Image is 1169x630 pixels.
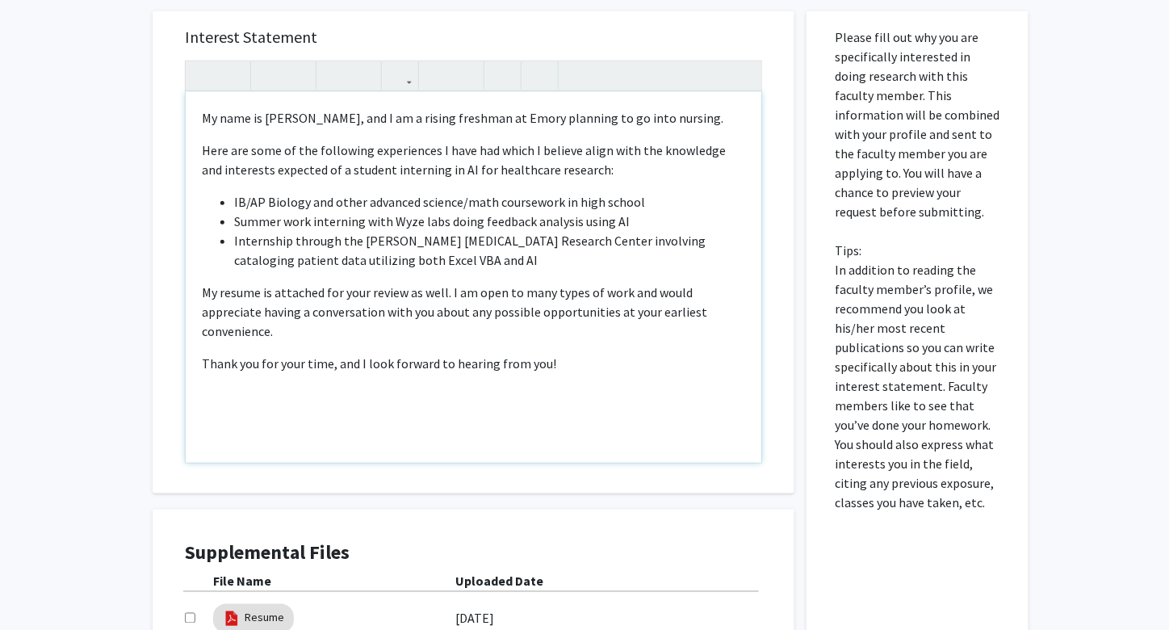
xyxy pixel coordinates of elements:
li: Internship through the [PERSON_NAME] [MEDICAL_DATA] Research Center involving cataloging patient ... [234,231,745,270]
li: Summer work interning with Wyze labs doing feedback analysis using AI [234,212,745,231]
button: Strong (Ctrl + B) [255,61,283,90]
button: Fullscreen [729,61,757,90]
b: File Name [213,573,271,590]
iframe: Chat [12,557,69,618]
p: Here are some of the following experiences I have had which I believe align with the knowledge an... [202,141,745,179]
button: Remove format [488,61,517,90]
button: Undo (Ctrl + Z) [190,61,218,90]
h4: Supplemental Files [185,542,762,565]
button: Insert horizontal rule [526,61,554,90]
p: My resume is attached for your review as well. I am open to many types of work and would apprecia... [202,283,745,341]
img: pdf_icon.png [223,610,241,628]
p: Thank you for your time, and I look forward to hearing from you! [202,354,745,373]
p: Please fill out why you are specifically interested in doing research with this faculty member. T... [835,27,1000,512]
b: Uploaded Date [455,573,543,590]
button: Superscript [321,61,349,90]
button: Emphasis (Ctrl + I) [283,61,312,90]
a: Resume [245,610,284,627]
p: My name is [PERSON_NAME], and I am a rising freshman at Emory planning to go into nursing. [202,108,745,128]
button: Redo (Ctrl + Y) [218,61,246,90]
button: Ordered list [451,61,480,90]
button: Link [386,61,414,90]
button: Unordered list [423,61,451,90]
div: Note to users with screen readers: Please press Alt+0 or Option+0 to deactivate our accessibility... [186,92,761,463]
h5: Interest Statement [185,27,762,47]
button: Subscript [349,61,377,90]
span: IB/AP Biology and other advanced science/math coursework in high school [234,194,645,210]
